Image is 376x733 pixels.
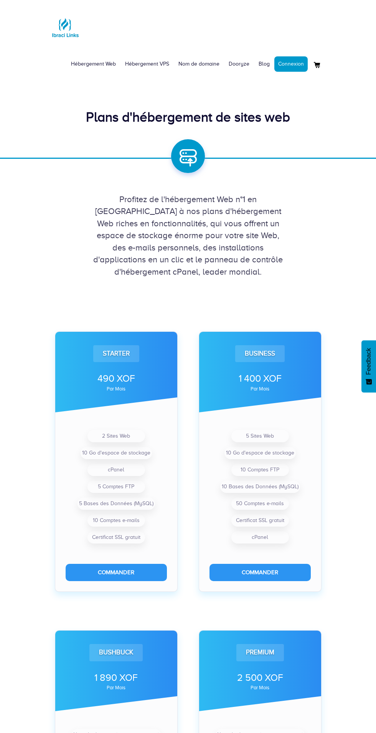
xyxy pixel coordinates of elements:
[87,464,145,476] li: cPanel
[87,430,145,442] li: 2 Sites Web
[66,671,167,685] div: 1 890 XOF
[231,464,289,476] li: 10 Comptes FTP
[220,481,300,493] li: 10 Bases des Données (MySQL)
[236,644,284,661] div: Premium
[50,108,326,127] div: Plans d'hébergement de sites web
[209,685,311,690] div: par mois
[231,497,289,510] li: 50 Comptes e-mails
[66,372,167,385] div: 490 XOF
[224,53,254,76] a: Dooryze
[87,531,145,544] li: Certificat SSL gratuit
[209,671,311,685] div: 2 500 XOF
[87,514,145,527] li: 10 Comptes e-mails
[254,53,274,76] a: Blog
[66,53,120,76] a: Hébergement Web
[209,564,311,581] button: Commander
[66,387,167,391] div: par mois
[224,447,296,459] li: 10 Go d'espace de stockage
[174,53,224,76] a: Nom de domaine
[93,345,139,362] div: Starter
[231,430,289,442] li: 5 Sites Web
[66,685,167,690] div: par mois
[209,387,311,391] div: par mois
[365,348,372,375] span: Feedback
[89,644,143,661] div: Bushbuck
[81,447,152,459] li: 10 Go d'espace de stockage
[209,372,311,385] div: 1 400 XOF
[235,345,285,362] div: Business
[78,497,155,510] li: 5 Bases des Données (MySQL)
[231,514,289,527] li: Certificat SSL gratuit
[87,481,145,493] li: 5 Comptes FTP
[361,340,376,392] button: Feedback - Afficher l’enquête
[231,531,289,544] li: cPanel
[50,6,81,43] a: Logo Ibraci Links
[50,193,326,278] div: Profitez de l'hébergement Web n°1 en [GEOGRAPHIC_DATA] à nos plans d'hébergement Web riches en fo...
[50,12,81,43] img: Logo Ibraci Links
[274,56,308,72] a: Connexion
[66,564,167,581] button: Commander
[120,53,174,76] a: Hébergement VPS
